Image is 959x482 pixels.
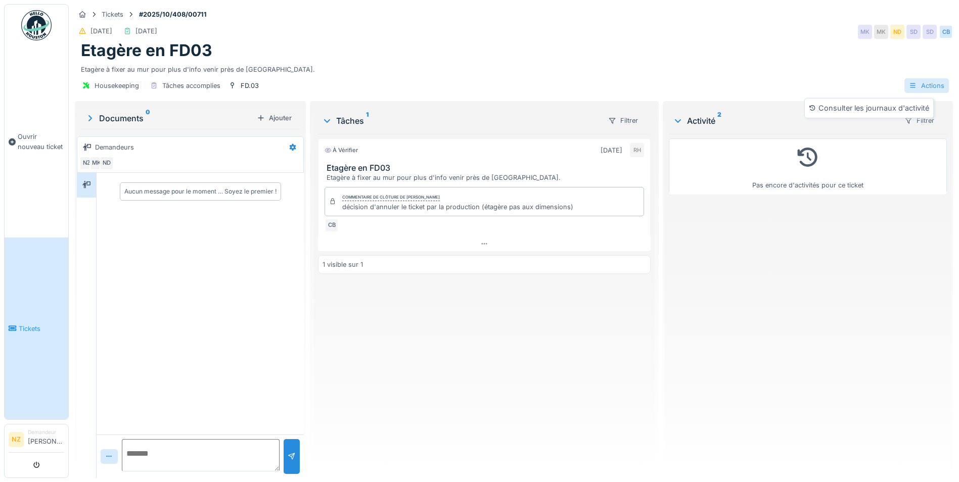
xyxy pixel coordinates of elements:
strong: #2025/10/408/00711 [135,10,211,19]
div: RH [630,143,644,157]
div: Tâches [322,115,600,127]
sup: 1 [366,115,369,127]
div: CB [325,218,339,232]
div: Activité [673,115,896,127]
div: ND [100,156,114,170]
div: MK [874,25,888,39]
div: ND [890,25,904,39]
div: NZ [79,156,94,170]
div: À vérifier [325,146,358,155]
h3: Etagère en FD03 [327,163,646,173]
div: Filtrer [604,113,643,128]
h1: Etagère en FD03 [81,41,212,60]
div: SD [923,25,937,39]
div: Consulter les journaux d'activité [807,101,931,116]
div: [DATE] [135,26,157,36]
span: Ouvrir nouveau ticket [18,132,64,151]
div: Filtrer [900,113,939,128]
div: FD.03 [241,81,259,90]
span: Tickets [19,324,64,333]
div: décision d'annuler le ticket par la production (étagère pas aux dimensions) [342,202,573,212]
sup: 0 [146,112,150,124]
div: Tâches accomplies [162,81,220,90]
div: MK [858,25,872,39]
div: Commentaire de clôture de [PERSON_NAME] [342,194,440,201]
img: Badge_color-CXgf-gQk.svg [21,10,52,40]
div: Demandeur [28,428,64,436]
div: Actions [904,78,949,93]
div: Etagère à fixer au mur pour plus d'info venir près de [GEOGRAPHIC_DATA]. [327,173,646,182]
div: Housekeeping [95,81,139,90]
div: CB [939,25,953,39]
div: [DATE] [601,146,622,155]
div: Demandeurs [95,142,134,152]
div: Etagère à fixer au mur pour plus d'info venir près de [GEOGRAPHIC_DATA]. [81,61,947,74]
div: Aucun message pour le moment … Soyez le premier ! [124,187,277,196]
div: Documents [85,112,253,124]
div: Tickets [102,10,123,19]
div: SD [906,25,921,39]
div: MK [89,156,104,170]
div: 1 visible sur 1 [323,260,363,269]
div: [DATE] [90,26,112,36]
div: Pas encore d'activités pour ce ticket [675,143,940,190]
div: Ajouter [253,111,296,125]
li: NZ [9,432,24,447]
li: [PERSON_NAME] [28,428,64,450]
sup: 2 [717,115,721,127]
